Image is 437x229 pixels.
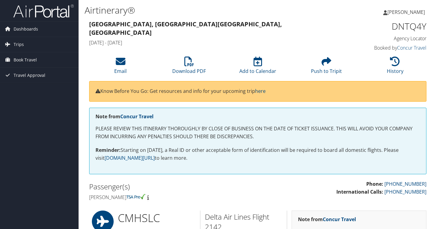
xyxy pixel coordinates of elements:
strong: Reminder: [95,147,121,153]
a: Concur Travel [397,44,426,51]
a: [PERSON_NAME] [383,3,431,21]
a: Download PDF [172,60,206,74]
a: Email [114,60,127,74]
p: PLEASE REVIEW THIS ITINERARY THOROUGHLY BY CLOSE OF BUSINESS ON THE DATE OF TICKET ISSUANCE. THIS... [95,125,420,140]
span: Travel Approval [14,68,45,83]
strong: Phone: [366,181,383,187]
a: [PHONE_NUMBER] [384,188,426,195]
a: Concur Travel [323,216,356,223]
a: Concur Travel [120,113,154,120]
p: Know Before You Go: Get resources and info for your upcoming trip [95,87,420,95]
a: Add to Calendar [239,60,276,74]
span: [PERSON_NAME] [387,9,425,15]
img: airportal-logo.png [13,4,74,18]
span: Trips [14,37,24,52]
a: Push to Tripit [311,60,342,74]
span: Book Travel [14,52,37,67]
p: Starting on [DATE], a Real ID or other acceptable form of identification will be required to boar... [95,146,420,162]
a: here [255,88,266,94]
h4: [DATE] - [DATE] [89,39,340,46]
h1: DNTQ4Y [349,20,427,33]
a: [PHONE_NUMBER] [384,181,426,187]
strong: [GEOGRAPHIC_DATA], [GEOGRAPHIC_DATA] [GEOGRAPHIC_DATA], [GEOGRAPHIC_DATA] [89,20,282,37]
h4: Booked by [349,44,427,51]
strong: Note from [298,216,356,223]
strong: International Calls: [336,188,383,195]
h1: Airtinerary® [85,4,316,17]
h1: CMH SLC [118,211,196,226]
h4: Agency Locator [349,35,427,42]
h2: Passenger(s) [89,182,253,192]
a: [DOMAIN_NAME][URL] [105,155,155,161]
strong: Note from [95,113,154,120]
h4: [PERSON_NAME] [89,194,253,201]
img: tsa-precheck.png [126,194,146,199]
a: History [387,60,403,74]
span: Dashboards [14,21,38,37]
